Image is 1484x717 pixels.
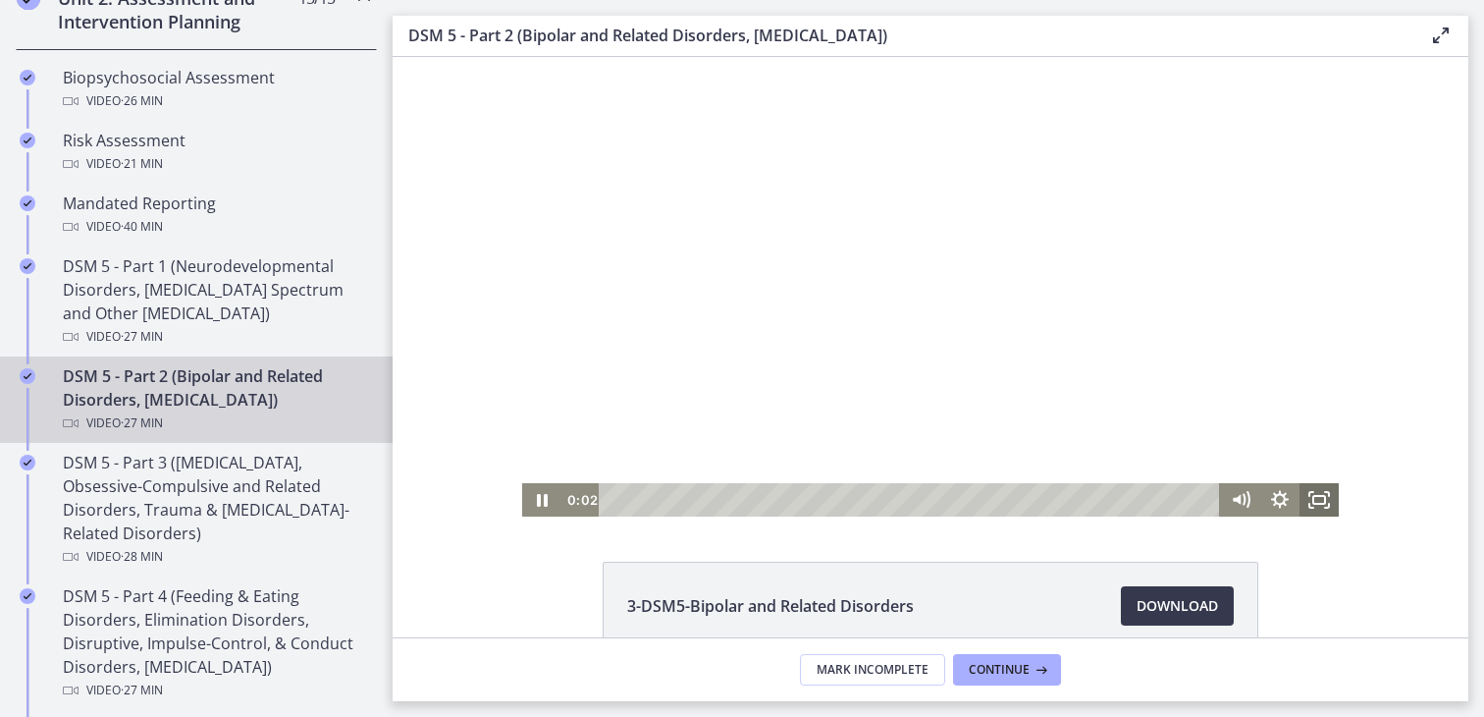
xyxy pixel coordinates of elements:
div: Video [63,545,369,569]
div: Mandated Reporting [63,192,369,239]
div: Video [63,89,369,113]
span: · 26 min [121,89,163,113]
span: · 27 min [121,412,163,435]
span: · 40 min [121,215,163,239]
iframe: Video Lesson [393,57,1468,517]
span: Mark Incomplete [817,662,928,678]
i: Completed [20,258,35,274]
span: · 27 min [121,679,163,702]
div: Video [63,152,369,176]
div: DSM 5 - Part 4 (Feeding & Eating Disorders, Elimination Disorders, Disruptive, Impulse-Control, &... [63,584,369,702]
button: Show settings menu [868,426,907,460]
span: · 21 min [121,152,163,176]
div: Biopsychosocial Assessment [63,66,369,113]
div: Video [63,325,369,349]
h3: DSM 5 - Part 2 (Bipolar and Related Disorders, [MEDICAL_DATA]) [408,24,1398,47]
span: Continue [969,662,1030,678]
span: Download [1137,594,1218,618]
div: Video [63,412,369,435]
button: Mute [828,426,868,460]
i: Completed [20,455,35,470]
i: Completed [20,195,35,211]
i: Completed [20,70,35,85]
span: · 28 min [121,545,163,569]
span: · 27 min [121,325,163,349]
i: Completed [20,133,35,148]
span: 3-DSM5-Bipolar and Related Disorders [627,594,914,618]
div: Video [63,679,369,702]
button: Fullscreen [907,426,946,460]
i: Completed [20,588,35,604]
div: Video [63,215,369,239]
button: Continue [953,654,1061,686]
a: Download [1121,586,1234,626]
div: Risk Assessment [63,129,369,176]
button: Mark Incomplete [800,654,945,686]
i: Completed [20,368,35,384]
div: DSM 5 - Part 3 ([MEDICAL_DATA], Obsessive-Compulsive and Related Disorders, Trauma & [MEDICAL_DAT... [63,451,369,569]
div: DSM 5 - Part 1 (Neurodevelopmental Disorders, [MEDICAL_DATA] Spectrum and Other [MEDICAL_DATA]) [63,254,369,349]
div: DSM 5 - Part 2 (Bipolar and Related Disorders, [MEDICAL_DATA]) [63,364,369,435]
